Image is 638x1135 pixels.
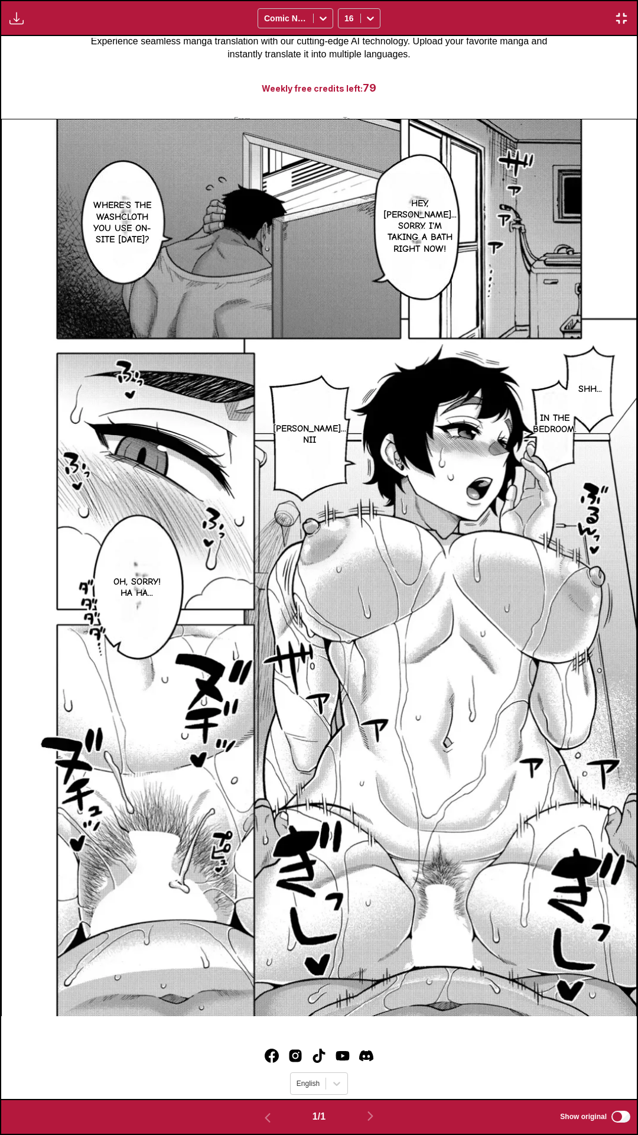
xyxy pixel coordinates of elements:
[560,1113,607,1121] span: Show original
[363,1109,377,1123] img: Next page
[313,1111,325,1122] span: 1 / 1
[530,410,579,437] p: In the bedroom.
[271,421,349,448] p: [PERSON_NAME]... nii
[1,119,637,1016] img: Manga Panel
[9,11,24,25] img: Download translated images
[381,196,459,257] p: Hey, [PERSON_NAME]... Sorry. I'm taking a bath right now!
[89,197,156,248] p: Where's the washcloth you use on-site [DATE]?
[110,574,164,601] p: Oh, sorry! Ha ha...
[611,1111,630,1123] input: Show original
[261,1111,275,1125] img: Previous page
[576,381,604,397] p: Shh...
